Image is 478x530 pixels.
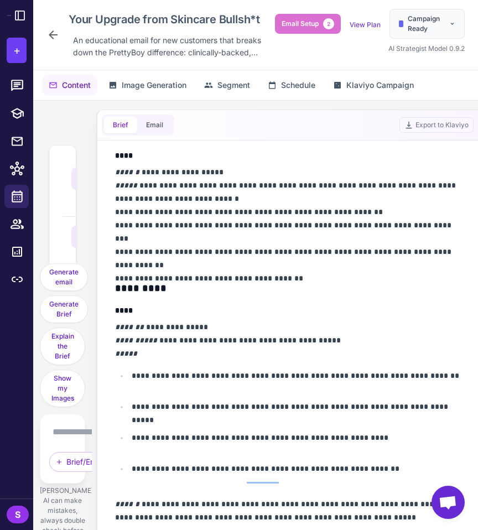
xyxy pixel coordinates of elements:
[69,32,275,61] div: Click to edit description
[282,19,319,29] span: Email Setup
[104,117,137,133] button: Brief
[7,38,27,63] button: +
[275,14,341,34] button: Email Setup2
[399,117,474,133] button: Export to Klaviyo
[73,34,271,59] span: An educational email for new customers that breaks down the PrettyBoy difference: clinically-back...
[7,15,11,15] img: Raleon Logo
[408,14,445,34] span: Campaign Ready
[40,295,88,323] button: Generate Brief
[49,299,79,319] span: Generate Brief
[198,75,257,96] button: Segment
[62,79,91,91] span: Content
[281,79,315,91] span: Schedule
[323,18,334,29] span: 2
[49,373,76,403] span: Show my Images
[432,486,465,519] div: Open chat
[64,9,275,30] div: Click to edit campaign name
[40,263,88,291] button: Generate email
[326,75,420,96] button: Klaviyo Campaign
[49,267,79,287] span: Generate email
[49,452,123,472] div: Brief/Email
[350,20,381,29] a: View Plan
[261,75,322,96] button: Schedule
[40,370,85,407] button: Show my Images
[102,75,193,96] button: Image Generation
[49,331,76,361] span: Explain the Brief
[42,75,97,96] button: Content
[388,44,465,53] span: AI Strategist Model 0.9.2
[137,117,172,133] button: Email
[346,79,414,91] span: Klaviyo Campaign
[7,506,29,523] div: S
[217,79,250,91] span: Segment
[40,328,85,365] button: Explain the Brief
[13,42,20,59] span: +
[122,79,186,91] span: Image Generation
